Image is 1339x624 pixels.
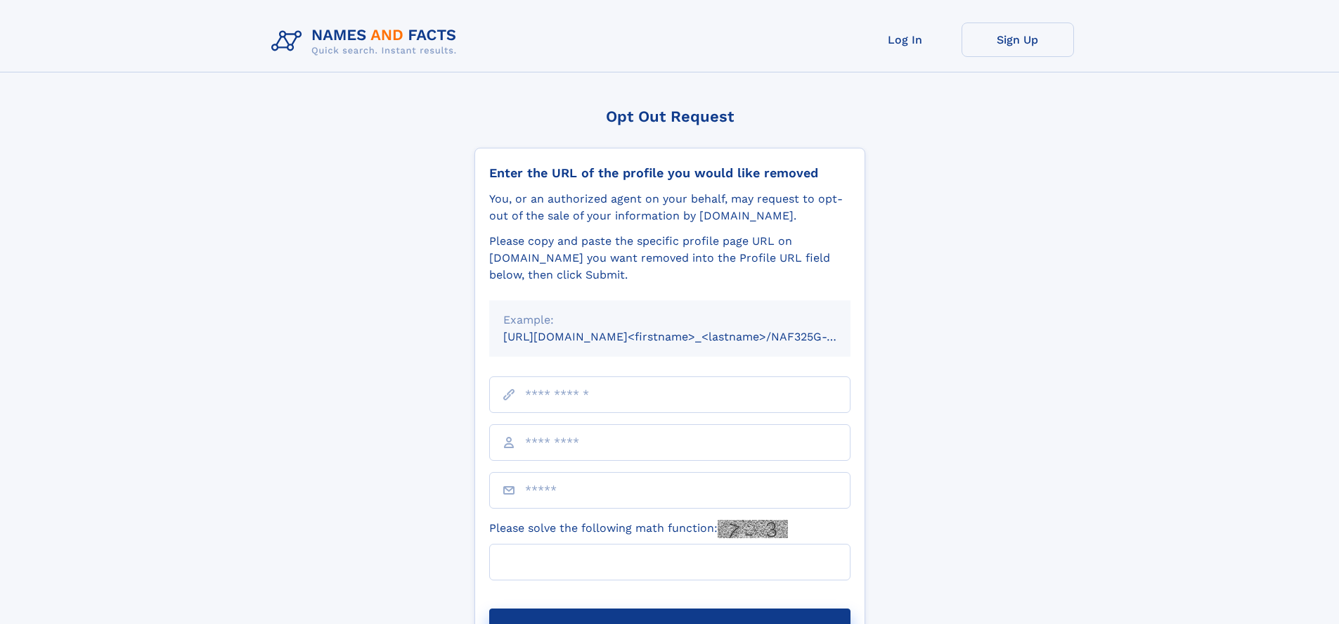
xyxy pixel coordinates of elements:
[962,23,1074,57] a: Sign Up
[489,520,788,538] label: Please solve the following math function:
[489,233,850,284] div: Please copy and paste the specific profile page URL on [DOMAIN_NAME] you want removed into the Pr...
[849,23,962,57] a: Log In
[266,23,468,61] img: Logo Names and Facts
[489,191,850,224] div: You, or an authorized agent on your behalf, may request to opt-out of the sale of your informatio...
[503,330,877,343] small: [URL][DOMAIN_NAME]<firstname>_<lastname>/NAF325G-xxxxxxxx
[474,108,865,125] div: Opt Out Request
[489,165,850,181] div: Enter the URL of the profile you would like removed
[503,312,836,329] div: Example:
